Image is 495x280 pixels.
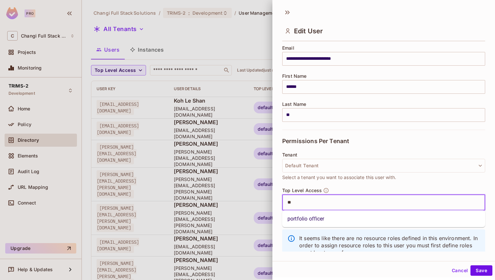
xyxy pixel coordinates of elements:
span: Tenant [282,152,297,157]
span: Top Level Access [282,188,322,193]
span: Permissions Per Tenant [282,138,349,144]
li: portfolio officer [282,213,485,225]
span: Last Name [282,102,306,107]
button: Cancel [449,265,470,276]
span: First Name [282,74,307,79]
button: Save [470,265,492,276]
button: Default Tenant [282,159,485,173]
span: Email [282,45,294,51]
span: Edit User [294,27,323,35]
p: It seems like there are no resource roles defined in this environment. In order to assign resourc... [299,235,480,256]
button: Close [482,202,483,203]
span: Select a tenant you want to associate this user with. [282,174,396,181]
